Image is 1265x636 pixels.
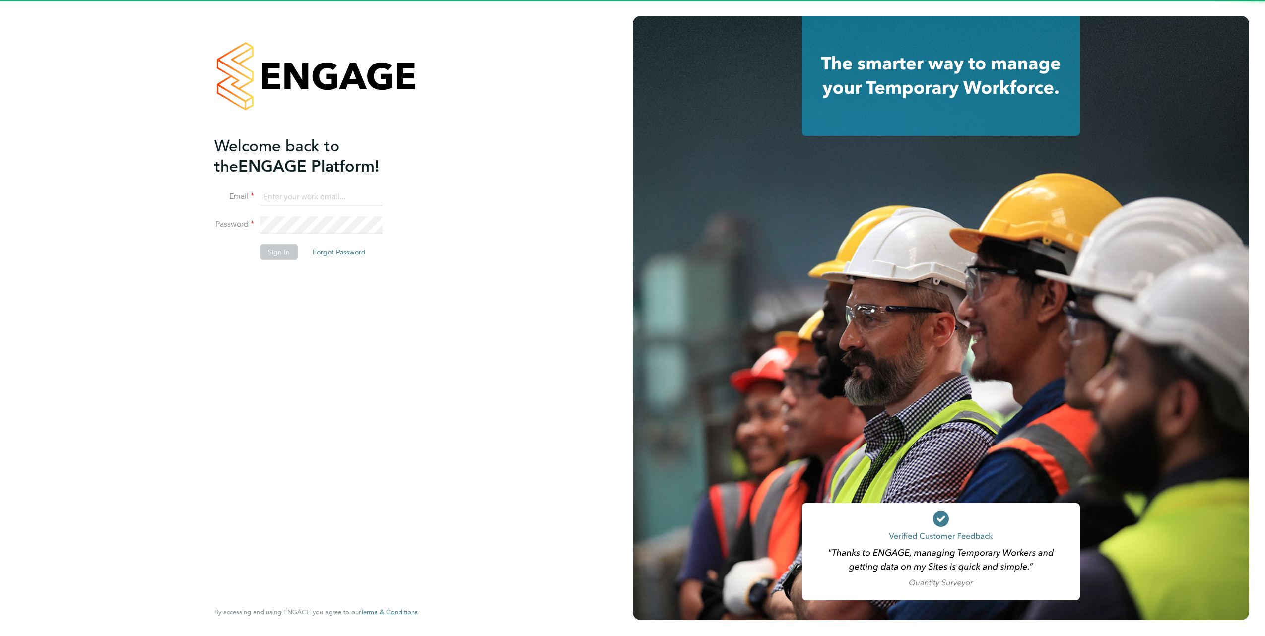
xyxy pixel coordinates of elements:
[260,244,298,260] button: Sign In
[214,608,418,616] span: By accessing and using ENGAGE you agree to our
[214,219,254,230] label: Password
[214,136,408,177] h2: ENGAGE Platform!
[361,608,418,616] a: Terms & Conditions
[214,191,254,202] label: Email
[260,189,383,206] input: Enter your work email...
[305,244,374,260] button: Forgot Password
[361,608,418,616] span: Terms & Conditions
[214,136,339,176] span: Welcome back to the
